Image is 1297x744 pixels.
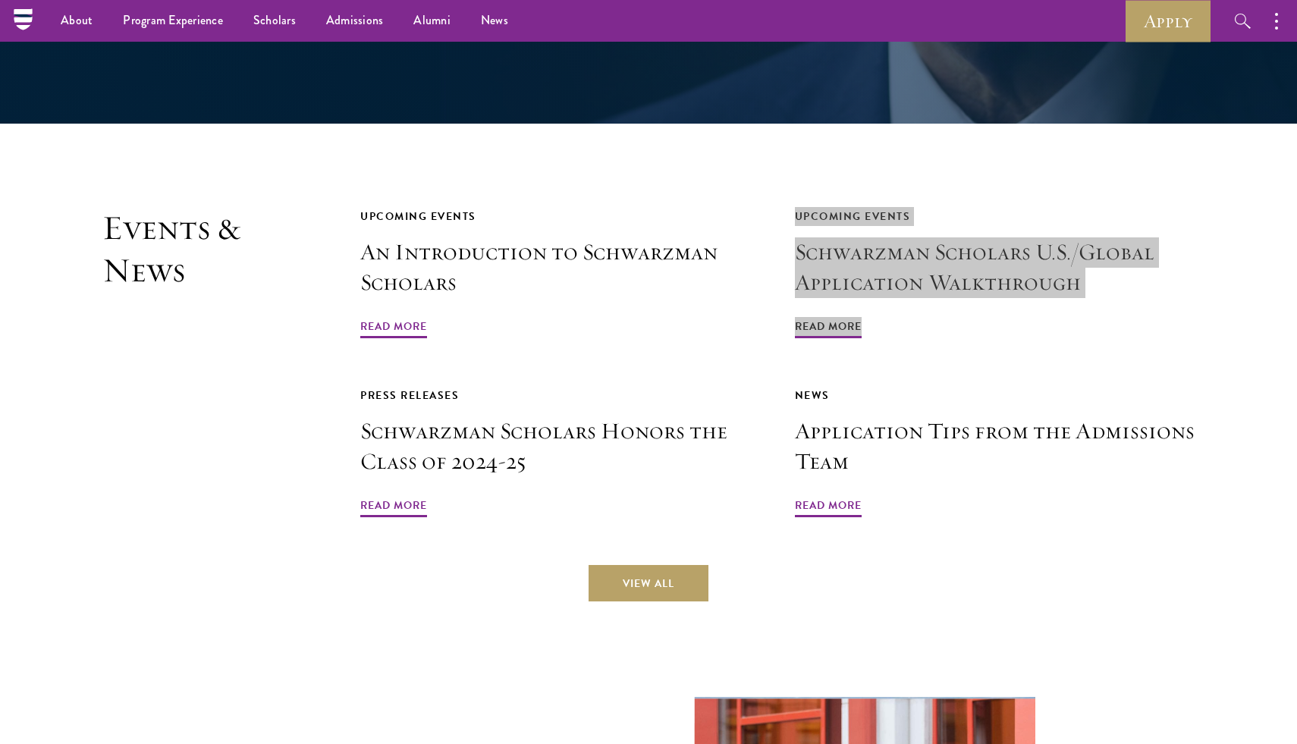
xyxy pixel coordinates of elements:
[795,207,1195,226] div: Upcoming Events
[795,386,1195,520] a: News Application Tips from the Admissions Team Read More
[102,207,284,520] h2: Events & News
[795,386,1195,405] div: News
[360,237,761,298] h3: An Introduction to Schwarzman Scholars
[795,416,1195,477] h3: Application Tips from the Admissions Team
[360,207,761,226] div: Upcoming Events
[360,207,761,341] a: Upcoming Events An Introduction to Schwarzman Scholars Read More
[360,317,427,341] span: Read More
[795,207,1195,341] a: Upcoming Events Schwarzman Scholars U.S./Global Application Walkthrough Read More
[360,496,427,520] span: Read More
[360,386,761,405] div: Press Releases
[360,416,761,477] h3: Schwarzman Scholars Honors the Class of 2024-25
[589,565,708,601] a: View All
[360,386,761,520] a: Press Releases Schwarzman Scholars Honors the Class of 2024-25 Read More
[795,237,1195,298] h3: Schwarzman Scholars U.S./Global Application Walkthrough
[795,496,862,520] span: Read More
[795,317,862,341] span: Read More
